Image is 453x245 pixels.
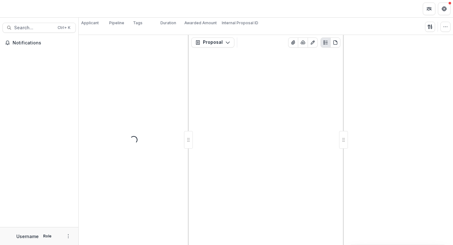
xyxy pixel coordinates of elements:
button: Edit as form [308,37,318,48]
button: Partners [423,3,435,15]
span: Notifications [13,40,73,46]
p: Username [16,233,39,240]
button: Search... [3,23,76,33]
button: Proposal [191,37,234,48]
p: Internal Proposal ID [222,20,258,26]
button: Get Help [438,3,450,15]
p: Tags [133,20,143,26]
button: View Attached Files [288,37,298,48]
button: More [64,232,72,240]
p: Role [41,233,53,239]
button: Notifications [3,38,76,48]
span: Search... [14,25,54,31]
button: Plaintext view [321,37,331,48]
div: Ctrl + K [56,24,72,31]
p: Pipeline [109,20,124,26]
p: Applicant [81,20,99,26]
p: Awarded Amount [184,20,217,26]
p: Duration [160,20,176,26]
button: PDF view [330,37,340,48]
